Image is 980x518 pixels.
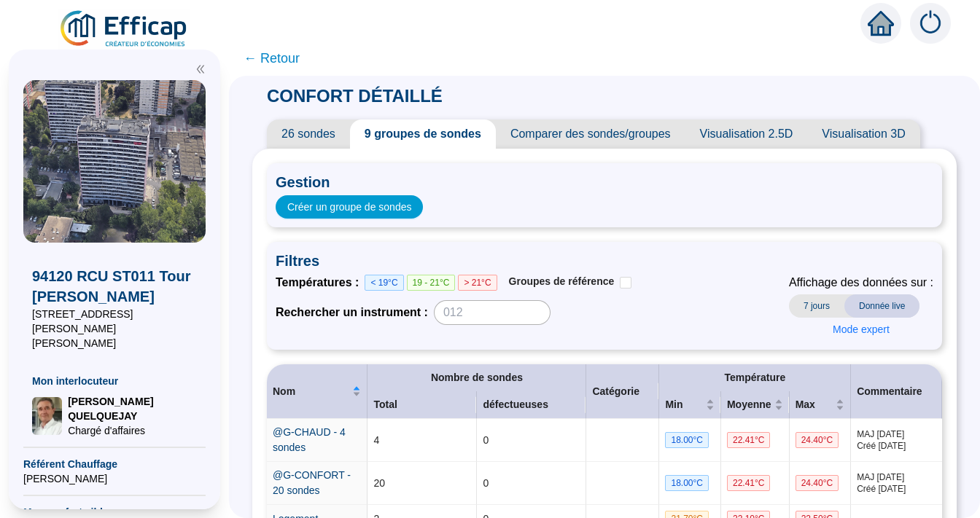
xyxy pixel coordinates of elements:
th: Température [659,364,851,391]
span: [STREET_ADDRESS][PERSON_NAME][PERSON_NAME] [32,307,197,350]
a: @G-CONFORT - 20 sondes [273,469,351,496]
th: Moyenne [721,391,790,419]
span: MAJ [DATE] Créé [DATE] [857,428,936,452]
th: Min [659,391,721,419]
span: Mode expert [833,322,890,337]
span: Affichage des données sur : [789,274,933,291]
span: [PERSON_NAME] [23,471,206,486]
span: 22.41 °C [727,475,771,491]
th: Nombre de sondes [367,364,586,391]
td: 20 [367,462,477,505]
span: 9 groupes de sondes [350,119,496,149]
span: 24.40 °C [796,432,839,448]
span: Visualisation 2.5D [685,119,808,149]
span: 22.41 °C [727,432,771,448]
span: Référent Chauffage [23,457,206,471]
span: 24.40 °C [796,475,839,491]
span: ← Retour [244,48,300,68]
span: Groupes de référence [509,275,615,287]
th: Commentaire [851,364,942,419]
span: 19 - 21°C [407,275,456,291]
input: 012 [434,300,551,325]
span: Filtres [276,251,933,271]
span: MAJ [DATE] Créé [DATE] [857,471,936,495]
span: Moyenne [727,397,771,412]
td: 0 [477,419,586,462]
span: 26 sondes [267,119,350,149]
span: > 21°C [458,275,497,291]
span: double-left [195,64,206,74]
span: Rechercher un instrument : [276,304,428,321]
span: 18.00 °C [665,432,709,448]
span: CONFORT DÉTAILLÉ [252,86,457,106]
button: Créer un groupe de sondes [276,195,423,219]
span: Mon interlocuteur [32,374,197,388]
span: Visualisation 3D [807,119,919,149]
th: défectueuses [477,391,586,419]
a: @G-CHAUD - 4 sondes [273,426,346,453]
span: Comparer des sondes/groupes [496,119,685,149]
th: Max [790,391,852,419]
button: Mode expert [821,318,901,341]
span: < 19°C [365,275,403,291]
span: Donnée live [844,294,919,318]
span: 18.00 °C [665,475,709,491]
span: 7 jours [789,294,844,318]
th: Nom [267,364,367,419]
th: Total [367,391,477,419]
td: 0 [477,462,586,505]
span: Températures : [276,274,365,291]
img: efficap energie logo [58,9,190,50]
th: Catégorie [586,364,659,419]
img: alerts [910,3,951,44]
span: Nom [273,384,349,399]
span: Gestion [276,172,933,192]
span: Créer un groupe de sondes [287,200,411,215]
span: 94120 RCU ST011 Tour [PERSON_NAME] [32,266,197,307]
span: [PERSON_NAME] QUELQUEJAY [68,394,197,423]
span: Chargé d'affaires [68,423,197,438]
span: home [868,10,894,36]
span: Min [665,397,703,412]
img: Chargé d'affaires [32,397,62,435]
td: 4 [367,419,477,462]
span: Max [796,397,833,412]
